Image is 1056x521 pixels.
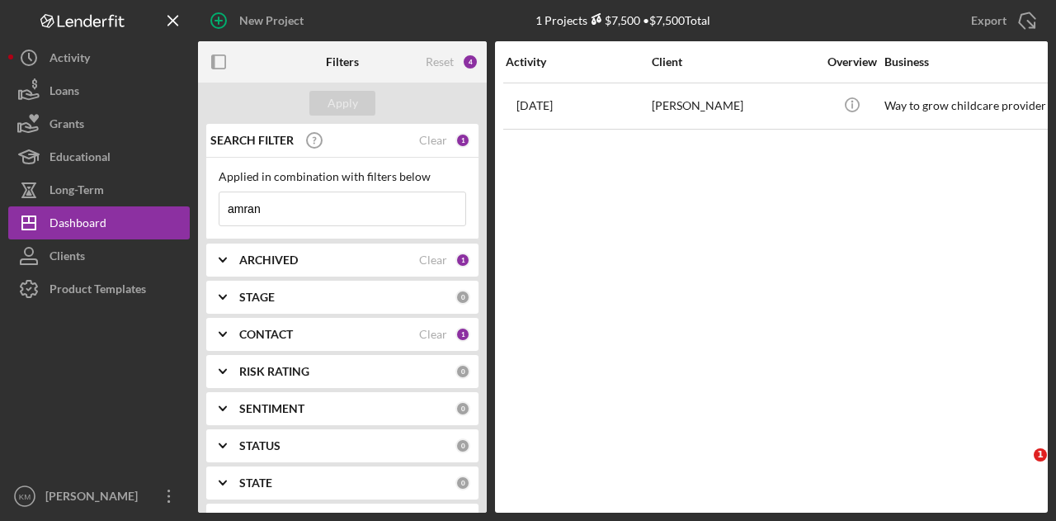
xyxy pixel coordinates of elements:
div: Activity [506,55,650,69]
b: Filters [326,55,359,69]
b: STATE [239,476,272,490]
div: [PERSON_NAME] [41,480,148,517]
div: Educational [49,140,111,178]
iframe: Intercom live chat [1000,448,1039,488]
b: STATUS [239,439,280,452]
div: Apply [328,91,358,116]
div: Applied in combination with filters below [219,170,466,183]
button: Apply [309,91,375,116]
button: Long-Term [8,173,190,206]
time: 2025-07-15 17:03 [516,99,553,112]
b: SEARCH FILTER [210,134,294,147]
b: STAGE [239,291,275,304]
div: Product Templates [49,272,146,310]
div: Export [971,4,1006,37]
button: Product Templates [8,272,190,305]
div: [PERSON_NAME] [652,84,817,128]
div: 0 [455,476,470,490]
div: Dashboard [49,206,106,244]
div: Activity [49,41,90,78]
div: Clear [419,253,447,267]
div: 0 [455,401,470,416]
div: 0 [455,290,470,305]
div: 1 Projects • $7,500 Total [535,13,710,27]
div: Reset [426,55,454,69]
button: Clients [8,239,190,272]
button: Dashboard [8,206,190,239]
b: ARCHIVED [239,253,298,267]
button: Grants [8,107,190,140]
button: Loans [8,74,190,107]
b: SENTIMENT [239,402,304,415]
button: New Project [198,4,320,37]
text: KM [19,492,31,501]
div: $7,500 [587,13,640,27]
button: Activity [8,41,190,74]
div: Clients [49,239,85,277]
div: Grants [49,107,84,144]
b: RISK RATING [239,365,309,378]
div: Way to grow childcare provider [884,84,1049,128]
div: 1 [455,133,470,148]
div: 4 [462,54,478,70]
div: 1 [455,327,470,342]
button: Export [955,4,1048,37]
div: Clear [419,328,447,341]
b: CONTACT [239,328,293,341]
div: 0 [455,364,470,379]
div: New Project [239,4,304,37]
div: 0 [455,438,470,453]
div: Business [884,55,1049,69]
button: Educational [8,140,190,173]
div: Long-Term [49,173,104,211]
div: 1 [455,253,470,268]
div: Clear [419,134,447,147]
div: Loans [49,74,79,111]
span: 1 [1034,448,1047,462]
div: Overview [821,55,883,69]
div: Client [652,55,817,69]
button: KM[PERSON_NAME] [8,480,190,513]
